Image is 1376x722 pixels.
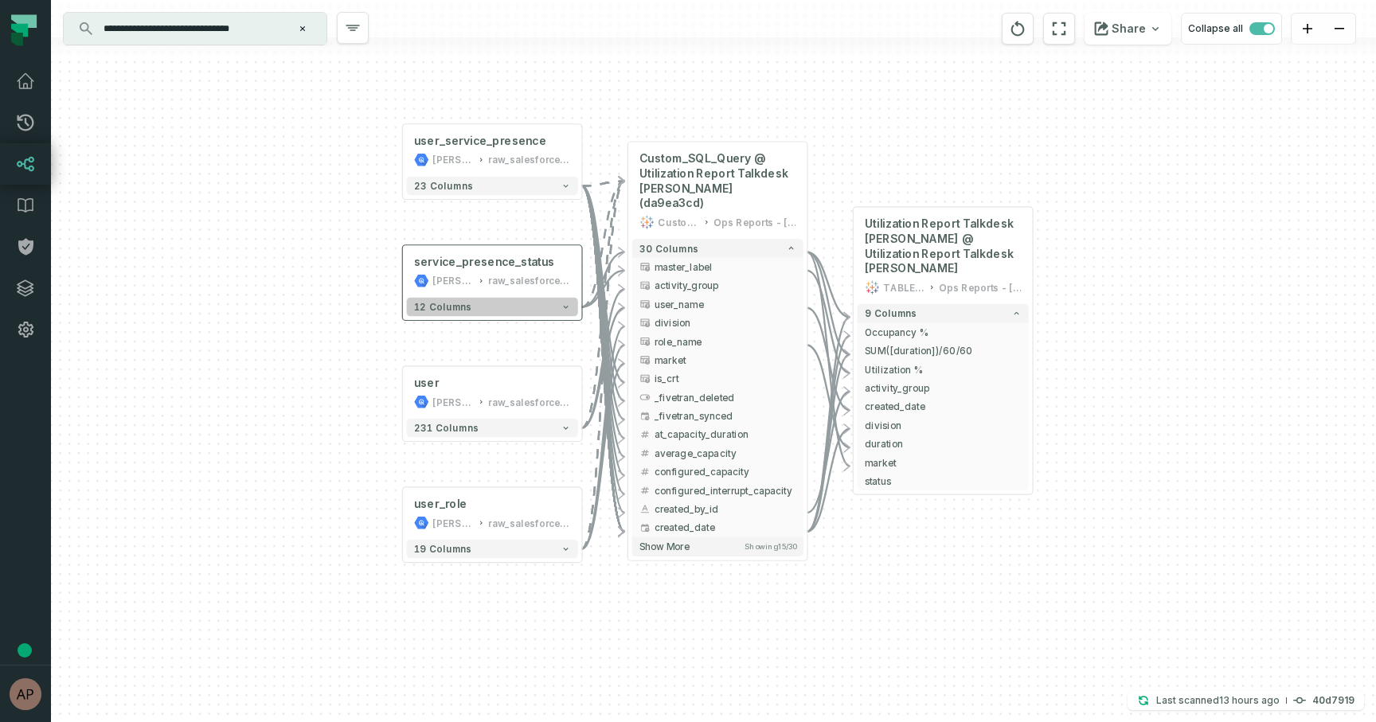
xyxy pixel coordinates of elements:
span: market [655,353,796,367]
div: Ops Reports - NOAM [713,215,795,230]
g: Edge from 4192024f4d893a56d2b98416ca6be444 to f7ddbf202a7cba3271c7fcbf4c9d794f [807,252,850,466]
span: 231 columns [414,423,479,434]
span: type unknown [639,280,651,291]
div: TABLEAU [883,280,924,295]
button: created_date [858,397,1029,416]
h4: 40d7919 [1312,696,1354,705]
g: Edge from 3da8448af16a21cfc0824a273eab5c0b to 4192024f4d893a56d2b98416ca6be444 [581,186,624,439]
span: 9 columns [865,308,917,319]
span: type unknown [639,261,651,272]
g: Edge from 92db4acd5f9043d8269a8af311e9f99b to 4192024f4d893a56d2b98416ca6be444 [581,364,624,549]
button: Share [1085,13,1171,45]
span: activity_group [865,381,1021,396]
div: juul-warehouse [432,394,474,409]
button: Occupancy % [858,322,1029,341]
button: Collapse all [1181,13,1282,45]
span: type unknown [639,336,651,347]
button: Last scanned[DATE] 11:34:11 PM40d7919 [1128,691,1364,710]
div: user_service_presence [414,134,546,149]
button: division [858,416,1029,434]
button: configured_capacity [632,462,803,481]
div: Tooltip anchor [18,643,32,658]
span: Utilization Report Talkdesk [PERSON_NAME] @ Utilization Report Talkdesk [PERSON_NAME] [865,217,1021,276]
span: integer [639,485,651,496]
g: Edge from 3da8448af16a21cfc0824a273eab5c0b to 4192024f4d893a56d2b98416ca6be444 [581,186,624,383]
g: Edge from 92db4acd5f9043d8269a8af311e9f99b to 4192024f4d893a56d2b98416ca6be444 [581,181,624,549]
div: raw_salesforce_v2 [488,273,570,288]
span: SUM([duration])/60/60 [865,344,1021,358]
div: raw_salesforce_v2 [488,516,570,531]
span: type unknown [639,373,651,384]
span: type unknown [639,317,651,328]
div: Ops Reports - NOAM [939,280,1021,295]
div: raw_salesforce_v2 [488,152,570,167]
button: average_capacity [632,443,803,462]
button: role_name [632,332,803,350]
span: configured_interrupt_capacity [655,483,796,498]
button: zoom in [1292,14,1323,45]
button: Show moreShowing15/30 [632,537,803,556]
relative-time: Sep 9, 2025, 11:34 PM EDT [1219,694,1280,706]
div: juul-warehouse [432,273,474,288]
span: role_name [655,334,796,349]
button: at_capacity_duration [632,425,803,443]
span: float [639,447,651,459]
g: Edge from 3da8448af16a21cfc0824a273eab5c0b to 4192024f4d893a56d2b98416ca6be444 [581,186,624,532]
button: _fivetran_deleted [632,388,803,406]
button: configured_interrupt_capacity [632,481,803,499]
span: created_by_id [655,502,796,517]
button: user_name [632,295,803,313]
img: avatar of Aryan Siddhabathula (c) [10,678,41,710]
span: Utilization % [865,362,1021,377]
span: at_capacity_duration [655,427,796,442]
span: 30 columns [639,243,698,254]
button: _fivetran_synced [632,407,803,425]
div: service_presence_status [414,255,555,270]
button: status [858,472,1029,490]
button: master_label [632,258,803,276]
div: user [414,376,440,391]
span: average_capacity [655,446,796,460]
g: Edge from 3da8448af16a21cfc0824a273eab5c0b to 4192024f4d893a56d2b98416ca6be444 [581,181,624,186]
button: market [858,453,1029,471]
button: activity_group [858,379,1029,397]
div: juul-warehouse [432,152,474,167]
span: market [865,455,1021,470]
span: Showing 15 / 30 [745,542,795,552]
div: user_role [414,497,467,512]
span: is_crt [655,372,796,386]
g: Edge from 92db4acd5f9043d8269a8af311e9f99b to 4192024f4d893a56d2b98416ca6be444 [581,326,624,548]
button: created_by_id [632,500,803,518]
button: created_date [632,518,803,537]
button: zoom out [1323,14,1355,45]
span: Occupancy % [865,325,1021,339]
span: 23 columns [414,181,473,192]
button: is_crt [632,369,803,388]
span: status [865,474,1021,488]
button: SUM([duration])/60/60 [858,341,1029,360]
span: 19 columns [414,544,472,555]
span: _fivetran_deleted [655,390,796,404]
span: user_name [655,297,796,311]
g: Edge from 706f612455def6b59a6d89178811f32c to 4192024f4d893a56d2b98416ca6be444 [581,252,624,307]
span: created_date [865,400,1021,414]
button: Clear search query [295,21,311,37]
button: Utilization % [858,360,1029,378]
span: division [865,418,1021,432]
span: _fivetran_synced [655,409,796,423]
button: division [632,314,803,332]
span: Custom_SQL_Query @ Utilization Report Talkdesk [PERSON_NAME] (da9ea3cd) [639,151,795,211]
p: Last scanned [1156,693,1280,708]
span: integer [639,429,651,440]
g: Edge from 3da8448af16a21cfc0824a273eab5c0b to 4192024f4d893a56d2b98416ca6be444 [581,186,624,401]
div: raw_salesforce_v2 [488,394,570,409]
span: type unknown [639,354,651,365]
button: activity_group [632,276,803,295]
span: boolean [639,392,651,403]
g: Edge from 26e5454a4b407f1a31bbb084d622cc9a to 4192024f4d893a56d2b98416ca6be444 [581,289,624,427]
span: master_label [655,260,796,274]
span: string [639,503,651,514]
span: activity_group [655,279,796,293]
g: Edge from 26e5454a4b407f1a31bbb084d622cc9a to 4192024f4d893a56d2b98416ca6be444 [581,308,624,428]
div: juul-warehouse [432,516,474,531]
